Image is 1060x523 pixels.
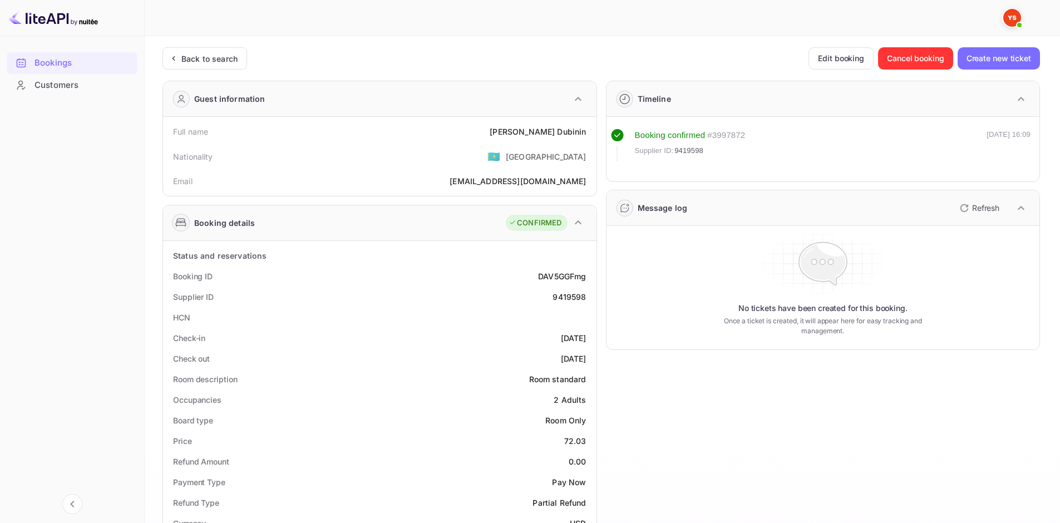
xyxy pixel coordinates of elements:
[173,151,213,162] div: Nationality
[878,47,953,70] button: Cancel booking
[554,394,586,406] div: 2 Adults
[34,79,132,92] div: Customers
[808,47,874,70] button: Edit booking
[569,456,586,467] div: 0.00
[635,129,706,142] div: Booking confirmed
[450,175,586,187] div: [EMAIL_ADDRESS][DOMAIN_NAME]
[181,53,238,65] div: Back to search
[552,476,586,488] div: Pay Now
[7,75,137,95] a: Customers
[173,497,219,509] div: Refund Type
[173,126,208,137] div: Full name
[173,353,210,364] div: Check out
[987,129,1031,161] div: [DATE] 16:09
[529,373,586,385] div: Room standard
[173,456,229,467] div: Refund Amount
[707,129,745,142] div: # 3997872
[958,47,1040,70] button: Create new ticket
[1003,9,1021,27] img: Yandex Support
[553,291,586,303] div: 9419598
[533,497,586,509] div: Partial Refund
[173,312,190,323] div: HCN
[561,332,586,344] div: [DATE]
[538,270,586,282] div: DAV5GGFmg
[564,435,586,447] div: 72.03
[738,303,908,314] p: No tickets have been created for this booking.
[34,57,132,70] div: Bookings
[173,175,193,187] div: Email
[953,199,1004,217] button: Refresh
[194,217,255,229] div: Booking details
[173,291,214,303] div: Supplier ID
[972,202,999,214] p: Refresh
[490,126,586,137] div: [PERSON_NAME] Dubinin
[7,52,137,74] div: Bookings
[7,52,137,73] a: Bookings
[173,394,221,406] div: Occupancies
[173,270,213,282] div: Booking ID
[635,145,674,156] span: Supplier ID:
[674,145,703,156] span: 9419598
[173,250,267,261] div: Status and reservations
[173,415,213,426] div: Board type
[561,353,586,364] div: [DATE]
[638,93,671,105] div: Timeline
[7,75,137,96] div: Customers
[62,494,82,514] button: Collapse navigation
[706,316,939,336] p: Once a ticket is created, it will appear here for easy tracking and management.
[506,151,586,162] div: [GEOGRAPHIC_DATA]
[173,476,225,488] div: Payment Type
[173,435,192,447] div: Price
[173,332,205,344] div: Check-in
[9,9,98,27] img: LiteAPI logo
[173,373,237,385] div: Room description
[194,93,265,105] div: Guest information
[509,218,561,229] div: CONFIRMED
[545,415,586,426] div: Room Only
[638,202,688,214] div: Message log
[487,146,500,166] span: United States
